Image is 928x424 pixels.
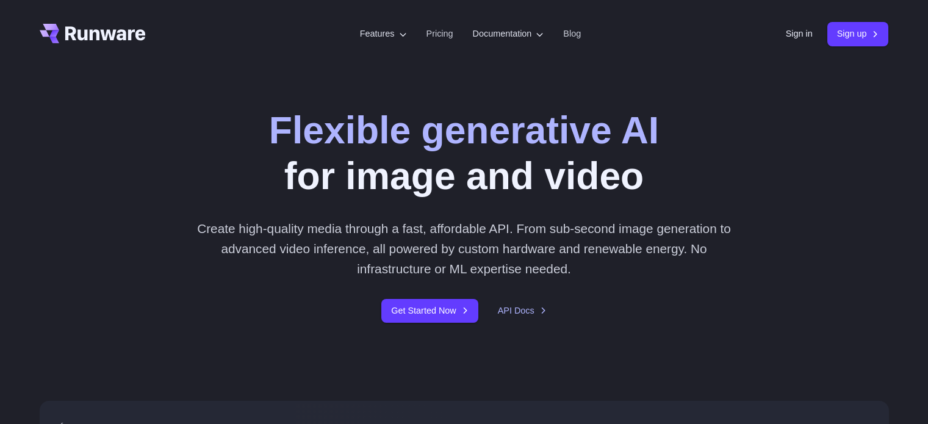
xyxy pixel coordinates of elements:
[498,304,547,318] a: API Docs
[269,109,659,151] strong: Flexible generative AI
[563,27,581,41] a: Blog
[786,27,813,41] a: Sign in
[269,107,659,199] h1: for image and video
[192,218,736,279] p: Create high-quality media through a fast, affordable API. From sub-second image generation to adv...
[426,27,453,41] a: Pricing
[473,27,544,41] label: Documentation
[360,27,407,41] label: Features
[40,24,146,43] a: Go to /
[381,299,478,323] a: Get Started Now
[827,22,889,46] a: Sign up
